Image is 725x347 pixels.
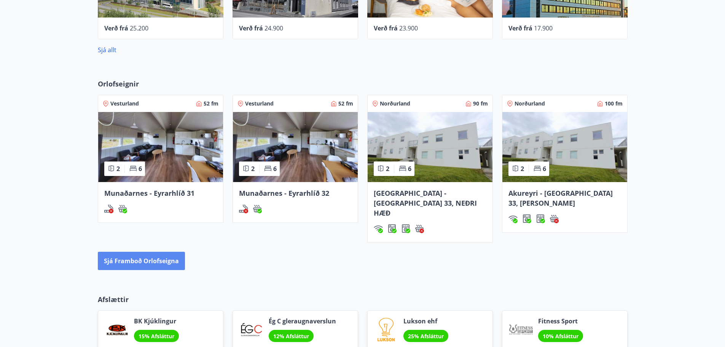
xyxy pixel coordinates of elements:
[251,165,255,173] span: 2
[273,165,277,173] span: 6
[104,204,113,213] div: Reykingar / Vape
[374,224,383,233] img: HJRyFFsYp6qjeUYhR4dAD8CaCEsnIFYZ05miwXoh.svg
[387,224,397,233] div: Þvottavél
[273,333,309,340] span: 12% Afsláttur
[265,24,283,32] span: 24.900
[98,46,116,54] a: Sjá allt
[508,214,518,223] div: Þráðlaust net
[98,79,139,89] span: Orlofseignir
[605,100,623,107] span: 100 fm
[233,112,358,182] img: Paella dish
[386,165,389,173] span: 2
[473,100,488,107] span: 90 fm
[538,317,583,325] span: Fitness Sport
[269,317,336,325] span: Ég C gleraugnaverslun
[403,317,448,325] span: Lukson ehf
[139,165,142,173] span: 6
[239,189,329,198] span: Munaðarnes - Eyrarhlíð 32
[98,112,223,182] img: Paella dish
[368,112,492,182] img: Paella dish
[116,165,120,173] span: 2
[104,189,194,198] span: Munaðarnes - Eyrarhlíð 31
[508,24,532,32] span: Verð frá
[98,252,185,270] button: Sjá framboð orlofseigna
[204,100,218,107] span: 52 fm
[534,24,553,32] span: 17.900
[415,224,424,233] div: Heitur pottur
[118,204,127,213] img: h89QDIuHlAdpqTriuIvuEWkTH976fOgBEOOeu1mi.svg
[139,333,174,340] span: 15% Afsláttur
[508,189,613,208] span: Akureyri - [GEOGRAPHIC_DATA] 33, [PERSON_NAME]
[543,165,546,173] span: 6
[380,100,410,107] span: Norðurland
[536,214,545,223] img: hddCLTAnxqFUMr1fxmbGG8zWilo2syolR0f9UjPn.svg
[253,204,262,213] div: Heitur pottur
[408,165,411,173] span: 6
[130,24,148,32] span: 25.200
[110,100,139,107] span: Vesturland
[543,333,578,340] span: 10% Afsláttur
[550,214,559,223] div: Heitur pottur
[374,189,477,217] span: [GEOGRAPHIC_DATA] - [GEOGRAPHIC_DATA] 33, NEÐRI HÆÐ
[104,24,128,32] span: Verð frá
[401,224,410,233] div: Þurrkari
[515,100,545,107] span: Norðurland
[239,204,248,213] img: QNIUl6Cv9L9rHgMXwuzGLuiJOj7RKqxk9mBFPqjq.svg
[239,24,263,32] span: Verð frá
[415,224,424,233] img: h89QDIuHlAdpqTriuIvuEWkTH976fOgBEOOeu1mi.svg
[522,214,531,223] div: Þvottavél
[508,214,518,223] img: HJRyFFsYp6qjeUYhR4dAD8CaCEsnIFYZ05miwXoh.svg
[522,214,531,223] img: Dl16BY4EX9PAW649lg1C3oBuIaAsR6QVDQBO2cTm.svg
[239,204,248,213] div: Reykingar / Vape
[550,214,559,223] img: h89QDIuHlAdpqTriuIvuEWkTH976fOgBEOOeu1mi.svg
[408,333,444,340] span: 25% Afsláttur
[374,224,383,233] div: Þráðlaust net
[536,214,545,223] div: Þurrkari
[502,112,627,182] img: Paella dish
[399,24,418,32] span: 23.900
[104,204,113,213] img: QNIUl6Cv9L9rHgMXwuzGLuiJOj7RKqxk9mBFPqjq.svg
[253,204,262,213] img: h89QDIuHlAdpqTriuIvuEWkTH976fOgBEOOeu1mi.svg
[98,294,628,304] p: Afslættir
[521,165,524,173] span: 2
[245,100,274,107] span: Vesturland
[134,317,179,325] span: BK Kjúklingur
[401,224,410,233] img: hddCLTAnxqFUMr1fxmbGG8zWilo2syolR0f9UjPn.svg
[338,100,353,107] span: 52 fm
[374,24,398,32] span: Verð frá
[387,224,397,233] img: Dl16BY4EX9PAW649lg1C3oBuIaAsR6QVDQBO2cTm.svg
[118,204,127,213] div: Heitur pottur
